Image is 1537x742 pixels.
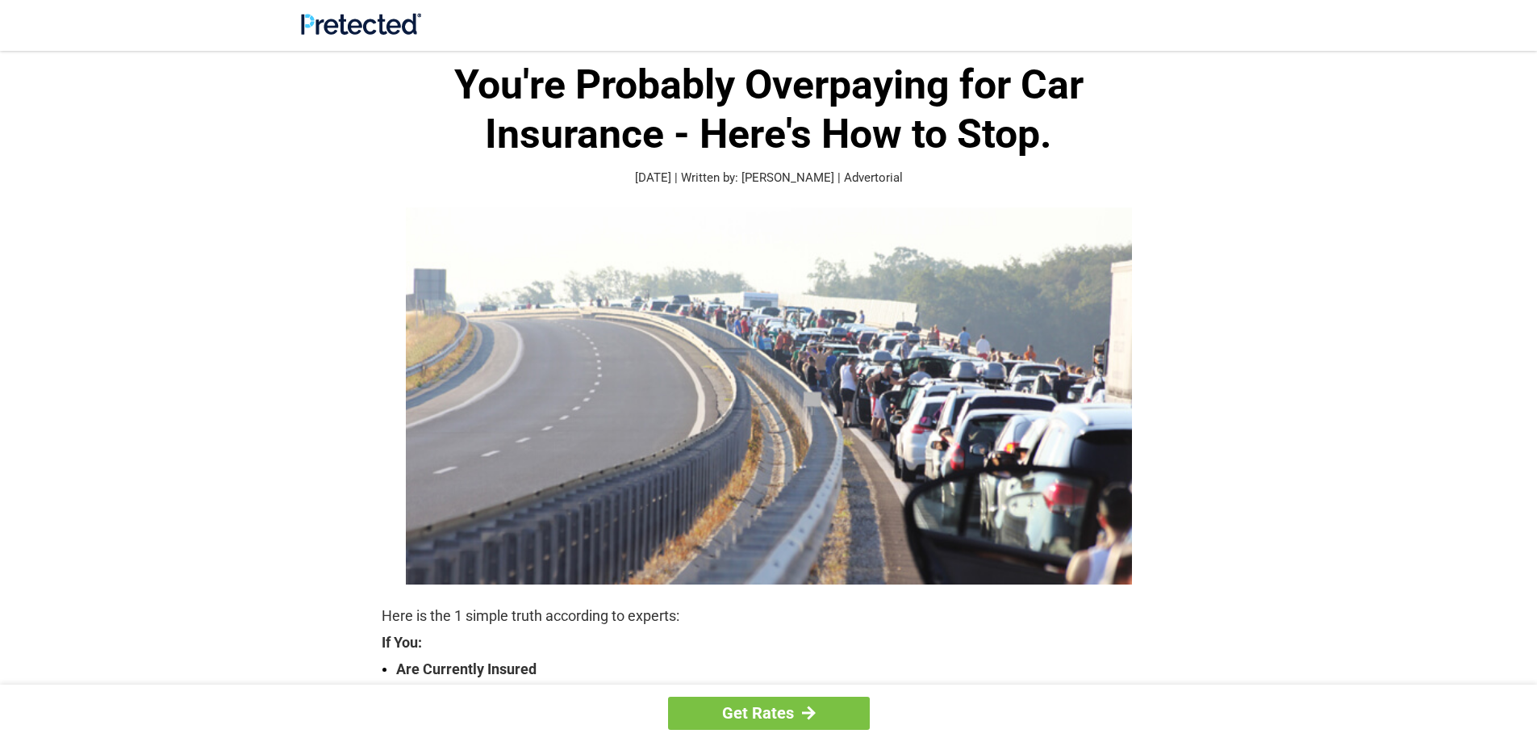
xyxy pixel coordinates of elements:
img: Site Logo [301,13,421,35]
strong: Are Over The Age Of [DEMOGRAPHIC_DATA] [396,681,1156,703]
p: Here is the 1 simple truth according to experts: [382,605,1156,627]
a: Get Rates [668,697,870,730]
p: [DATE] | Written by: [PERSON_NAME] | Advertorial [382,169,1156,187]
a: Site Logo [301,23,421,38]
h1: You're Probably Overpaying for Car Insurance - Here's How to Stop. [382,61,1156,159]
strong: Are Currently Insured [396,658,1156,681]
strong: If You: [382,635,1156,650]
